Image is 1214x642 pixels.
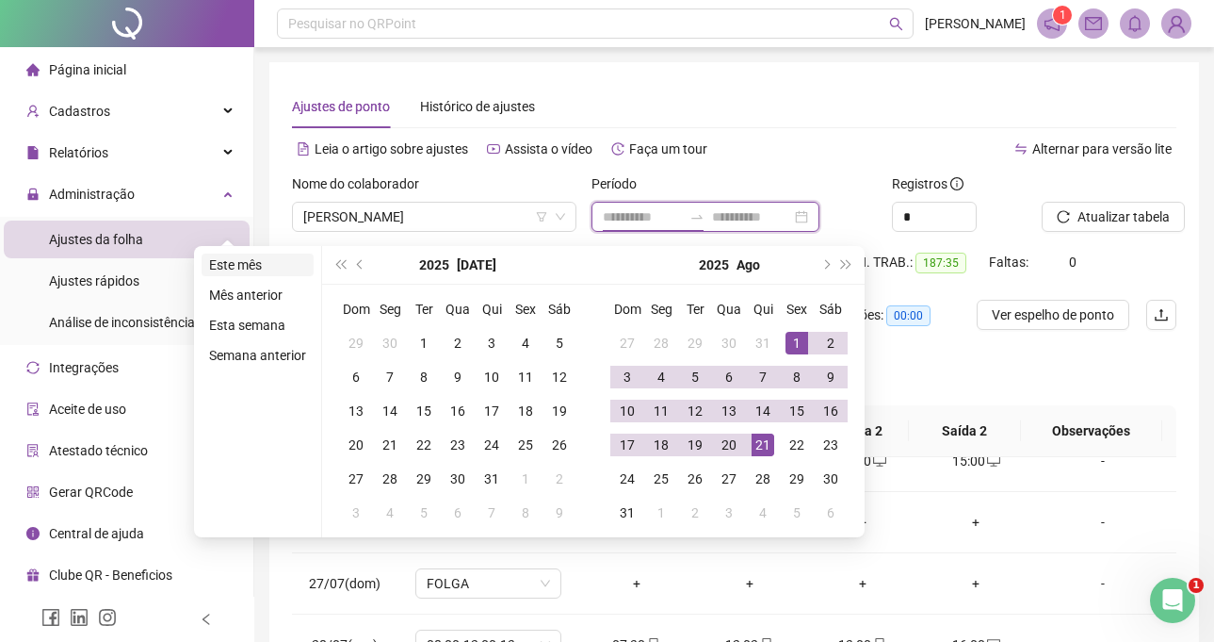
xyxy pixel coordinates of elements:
td: 2025-07-29 [407,462,441,496]
td: 2025-07-16 [441,394,475,428]
td: 2025-08-08 [780,360,814,394]
label: Período [591,173,649,194]
div: 18 [650,434,672,456]
td: 2025-07-02 [441,326,475,360]
td: 2025-07-10 [475,360,509,394]
td: 2025-08-01 [509,462,542,496]
div: 3 [616,366,639,388]
label: Nome do colaborador [292,173,431,194]
div: 2 [684,502,706,524]
div: 6 [819,502,842,524]
td: 2025-08-07 [746,360,780,394]
td: 2025-08-30 [814,462,848,496]
td: 2025-07-28 [373,462,407,496]
td: 2025-07-26 [542,428,576,462]
div: 23 [446,434,469,456]
span: Cadastros [49,104,110,119]
span: Clube QR - Beneficios [49,568,172,583]
td: 2025-09-03 [712,496,746,530]
div: 15 [785,400,808,422]
span: file-text [297,142,310,156]
td: 2025-07-18 [509,394,542,428]
span: ADAILTON ROQUE [303,203,565,231]
td: 2025-08-03 [339,496,373,530]
th: Qua [441,292,475,326]
div: 20 [345,434,367,456]
td: 2025-07-15 [407,394,441,428]
span: Observações [1036,420,1147,441]
span: gift [26,568,40,582]
img: 91474 [1162,9,1190,38]
span: linkedin [70,608,89,627]
div: + [934,573,1017,594]
td: 2025-07-25 [509,428,542,462]
li: Semana anterior [202,344,314,367]
li: Esta semana [202,314,314,337]
span: desktop [871,454,886,468]
div: 27 [345,468,367,490]
div: 9 [446,366,469,388]
div: 29 [684,332,706,354]
div: 11 [650,400,672,422]
span: Gerar QRCode [49,485,133,500]
div: 5 [548,332,571,354]
li: Mês anterior [202,284,314,306]
span: FOLGA [427,569,550,598]
div: 7 [379,366,401,388]
span: facebook [41,608,60,627]
span: filter [536,211,547,222]
th: Ter [678,292,712,326]
div: 15:00 [934,451,1017,471]
div: 21 [379,434,401,456]
div: 8 [514,502,537,524]
div: + [595,573,678,594]
span: 1 [1060,8,1066,22]
td: 2025-08-05 [407,496,441,530]
div: 22 [413,434,435,456]
td: 2025-09-02 [678,496,712,530]
div: 3 [718,502,740,524]
span: swap-right [689,209,704,224]
div: 14 [379,400,401,422]
div: 24 [616,468,639,490]
div: 8 [785,366,808,388]
div: 2 [446,332,469,354]
button: month panel [736,246,760,284]
td: 2025-08-12 [678,394,712,428]
span: user-add [26,105,40,118]
div: + [708,573,791,594]
th: Saída 2 [909,405,1020,457]
button: month panel [457,246,496,284]
th: Qui [475,292,509,326]
span: 27/07(dom) [309,576,380,591]
th: Seg [373,292,407,326]
div: Quitações: [821,305,953,326]
td: 2025-09-06 [814,496,848,530]
th: Ter [407,292,441,326]
div: 8 [413,366,435,388]
span: [PERSON_NAME] [925,13,1026,34]
div: 28 [752,468,774,490]
div: 1 [785,332,808,354]
span: Registros [892,173,963,194]
div: 20 [718,434,740,456]
div: 9 [819,366,842,388]
div: 28 [379,468,401,490]
div: 21 [752,434,774,456]
iframe: Intercom live chat [1150,578,1195,623]
div: 17 [616,434,639,456]
td: 2025-08-05 [678,360,712,394]
td: 2025-07-17 [475,394,509,428]
button: next-year [815,246,835,284]
div: 9 [548,502,571,524]
td: 2025-08-11 [644,394,678,428]
span: Central de ajuda [49,526,144,541]
span: Faltas: [989,255,1031,270]
button: super-next-year [836,246,857,284]
td: 2025-08-09 [814,360,848,394]
div: 16 [446,400,469,422]
td: 2025-07-13 [339,394,373,428]
td: 2025-07-01 [407,326,441,360]
td: 2025-07-22 [407,428,441,462]
td: 2025-08-19 [678,428,712,462]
